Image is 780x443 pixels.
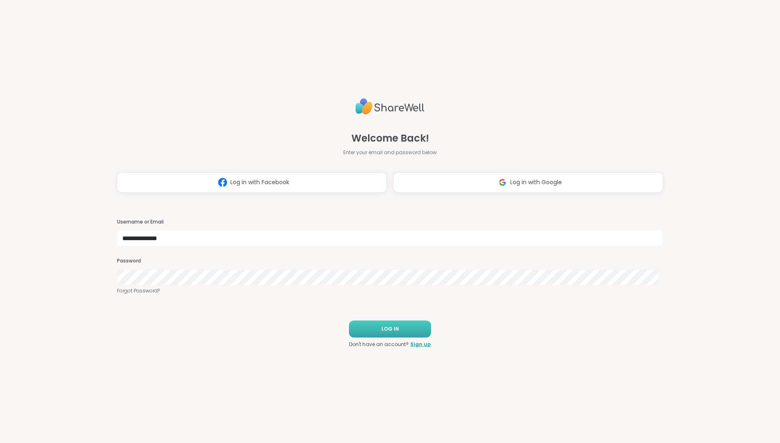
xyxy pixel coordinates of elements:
span: Log in with Google [510,178,562,187]
a: Sign up [410,341,431,348]
img: ShareWell Logomark [495,175,510,190]
h3: Username or Email [117,219,663,226]
span: Log in with Facebook [230,178,289,187]
img: ShareWell Logo [355,95,425,118]
a: Forgot Password? [117,287,663,295]
span: Don't have an account? [349,341,409,348]
button: LOG IN [349,320,431,338]
img: ShareWell Logomark [215,175,230,190]
span: LOG IN [381,325,399,333]
button: Log in with Facebook [117,172,387,193]
button: Log in with Google [393,172,663,193]
span: Enter your email and password below [343,149,437,156]
h3: Password [117,258,663,265]
span: Welcome Back! [351,131,429,146]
